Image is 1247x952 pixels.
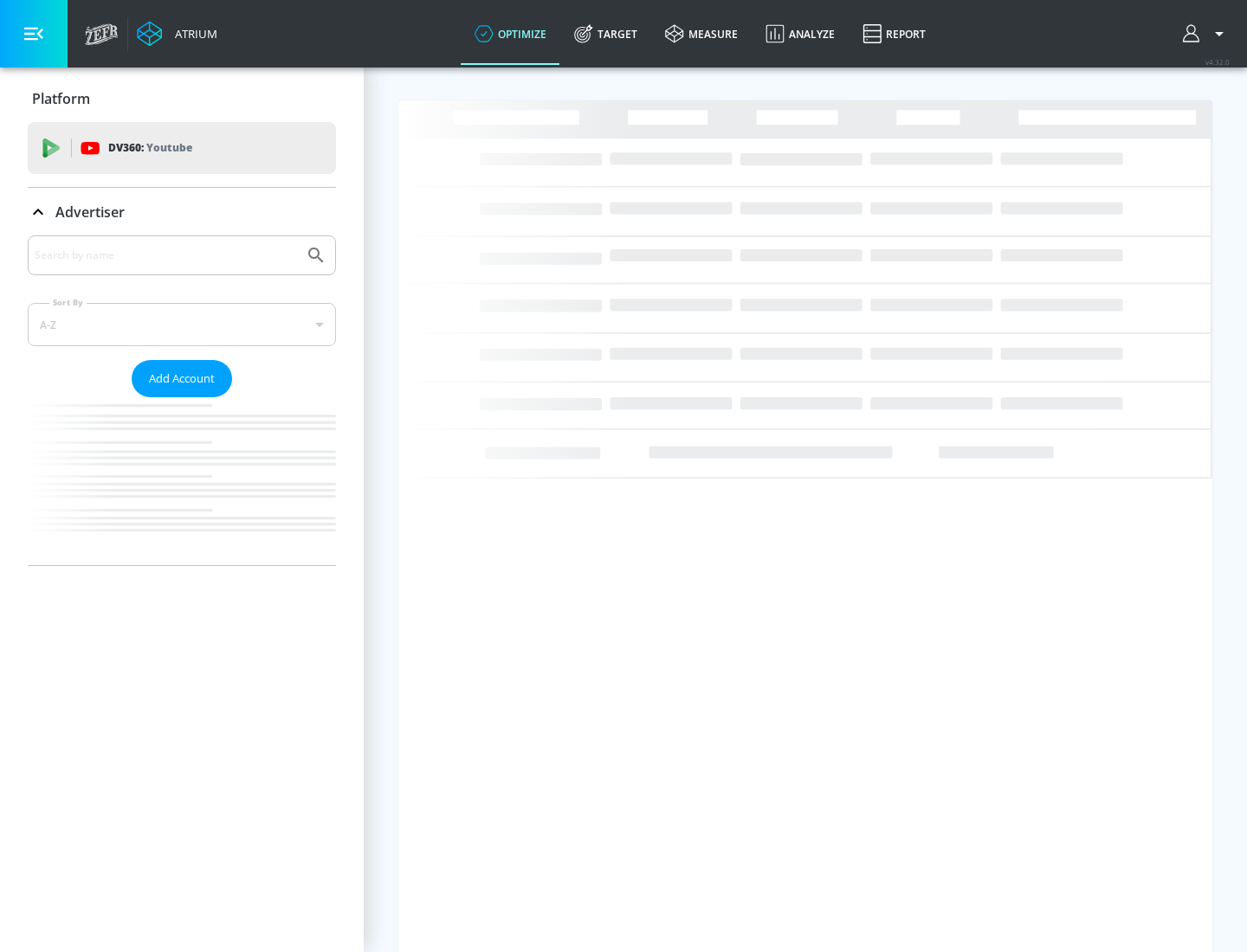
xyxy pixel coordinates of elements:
div: Platform [28,74,336,123]
p: Platform [32,89,90,108]
div: A-Z [28,303,336,346]
span: v 4.32.0 [1205,57,1230,67]
a: measure [651,3,752,65]
p: Advertiser [55,203,125,222]
button: Add Account [132,360,232,397]
div: DV360: Youtube [28,122,336,174]
div: Advertiser [28,235,336,565]
a: Atrium [137,21,217,47]
a: Analyze [752,3,849,65]
nav: list of Advertiser [28,397,336,565]
div: Atrium [168,26,217,42]
span: Add Account [149,369,215,389]
a: Report [849,3,940,65]
p: DV360: [108,138,192,158]
a: optimize [461,3,560,65]
div: Advertiser [28,188,336,236]
input: Search by name [35,244,297,267]
label: Sort By [49,297,87,308]
a: Target [560,3,651,65]
p: Youtube [146,138,192,157]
